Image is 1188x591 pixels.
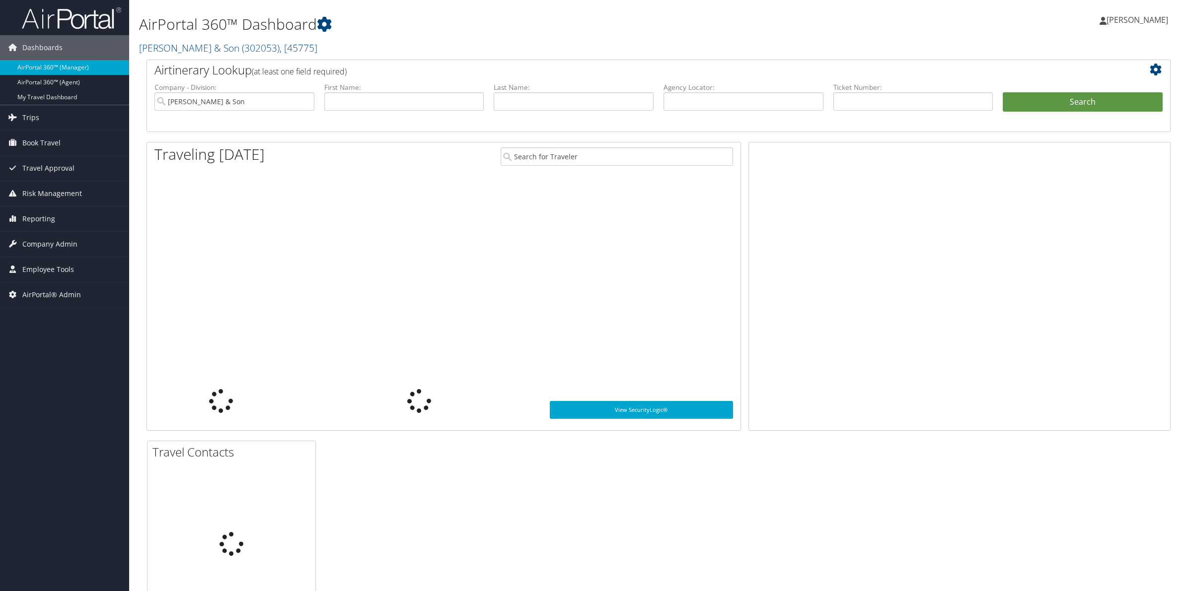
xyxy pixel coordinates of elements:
span: Dashboards [22,35,63,60]
h1: AirPortal 360™ Dashboard [139,14,832,35]
a: View SecurityLogic® [550,401,733,419]
label: First Name: [324,82,484,92]
a: [PERSON_NAME] & Son [139,41,317,55]
a: [PERSON_NAME] [1100,5,1178,35]
span: ( 302053 ) [242,41,280,55]
label: Company - Division: [154,82,314,92]
span: (at least one field required) [252,66,347,77]
span: Company Admin [22,232,77,257]
span: Employee Tools [22,257,74,282]
span: AirPortal® Admin [22,282,81,307]
button: Search [1003,92,1163,112]
label: Last Name: [494,82,654,92]
label: Agency Locator: [664,82,823,92]
span: Travel Approval [22,156,74,181]
span: [PERSON_NAME] [1107,14,1168,25]
input: Search for Traveler [501,147,733,166]
h2: Travel Contacts [152,444,315,460]
h1: Traveling [DATE] [154,144,265,165]
span: , [ 45775 ] [280,41,317,55]
h2: Airtinerary Lookup [154,62,1077,78]
span: Reporting [22,206,55,231]
span: Risk Management [22,181,82,206]
label: Ticket Number: [833,82,993,92]
span: Trips [22,105,39,130]
span: Book Travel [22,131,61,155]
img: airportal-logo.png [22,6,121,30]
